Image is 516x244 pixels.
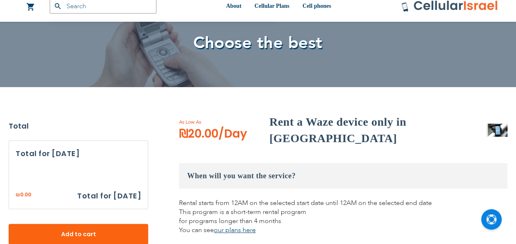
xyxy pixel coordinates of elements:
font: ₪20.00 [179,126,218,142]
h3: Total for [DATE] [77,190,141,202]
font: This program is a short-term rental program for programs longer than 4 months You can see [179,207,306,235]
span: /Day [218,126,247,142]
span: ₪ [16,191,20,199]
span: Choose the best [193,32,323,54]
p: Rental starts from 12AM on the selected start date until 12AM on the selected end date [179,198,507,207]
span: 0.00 [20,191,31,198]
span: Add to cart [36,230,121,239]
span: Cellular Plans [255,3,289,9]
img: Rent a Waze device only in Israel [488,124,507,137]
h3: When will you want the service? [179,163,507,189]
h3: Total for [DATE] [16,147,141,160]
span: As Low As [179,118,269,126]
strong: Total [9,120,148,132]
h2: Rent a Waze device only in [GEOGRAPHIC_DATA] [269,114,482,147]
span: About [226,3,241,9]
a: our plans here [214,226,256,235]
span: Cell phones [303,3,331,9]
